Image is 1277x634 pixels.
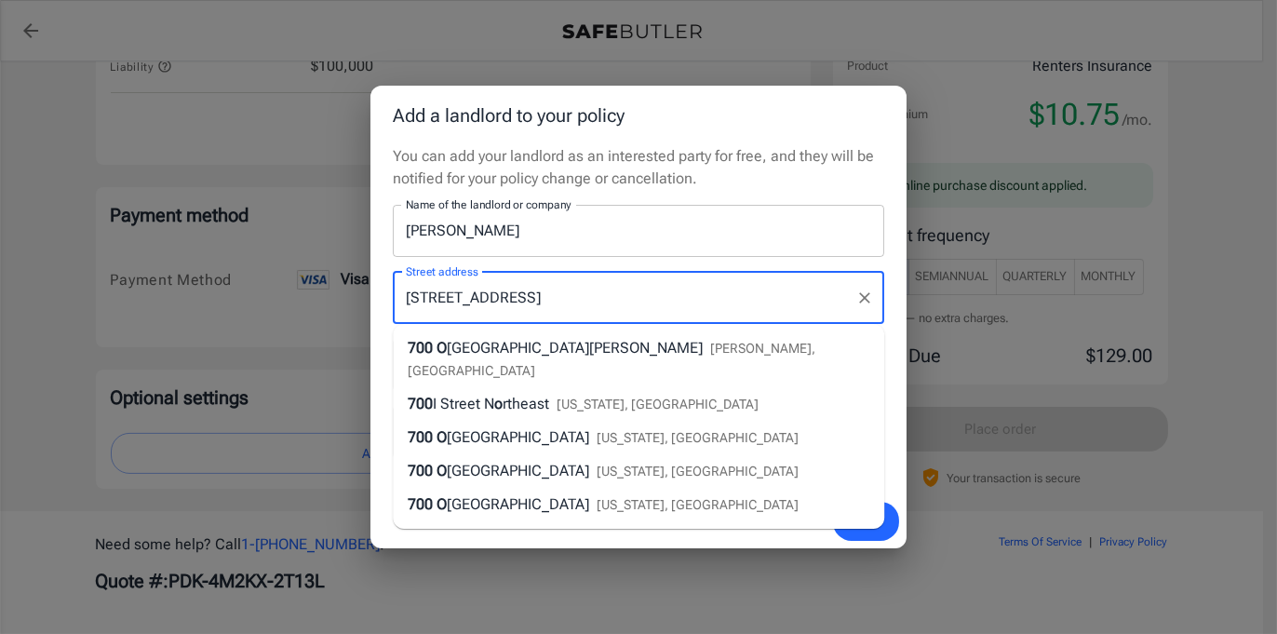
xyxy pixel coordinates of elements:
p: You can add your landlord as an interested party for free, and they will be notified for your pol... [393,145,884,190]
span: 700 [408,495,433,513]
span: O [437,428,447,446]
span: [PERSON_NAME], [GEOGRAPHIC_DATA] [408,341,815,378]
span: I Street N [433,395,494,412]
label: Street address [406,263,478,279]
span: [US_STATE], [GEOGRAPHIC_DATA] [597,497,799,512]
span: 700 [408,428,433,446]
label: Name of the landlord or company [406,196,571,212]
span: [US_STATE], [GEOGRAPHIC_DATA] [557,397,759,411]
span: rtheast [503,395,549,412]
span: [US_STATE], [GEOGRAPHIC_DATA] [597,464,799,479]
span: [GEOGRAPHIC_DATA] [447,428,589,446]
span: [GEOGRAPHIC_DATA] [447,495,589,513]
span: O [437,339,447,357]
span: [GEOGRAPHIC_DATA] [447,462,589,479]
span: O [437,462,447,479]
span: o [494,395,503,412]
span: 700 [408,339,433,357]
span: [US_STATE], [GEOGRAPHIC_DATA] [597,430,799,445]
button: Clear [852,285,878,311]
span: 700 [408,462,433,479]
span: O [437,495,447,513]
h2: Add a landlord to your policy [370,86,907,145]
span: [GEOGRAPHIC_DATA][PERSON_NAME] [447,339,703,357]
span: 700 [408,395,433,412]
